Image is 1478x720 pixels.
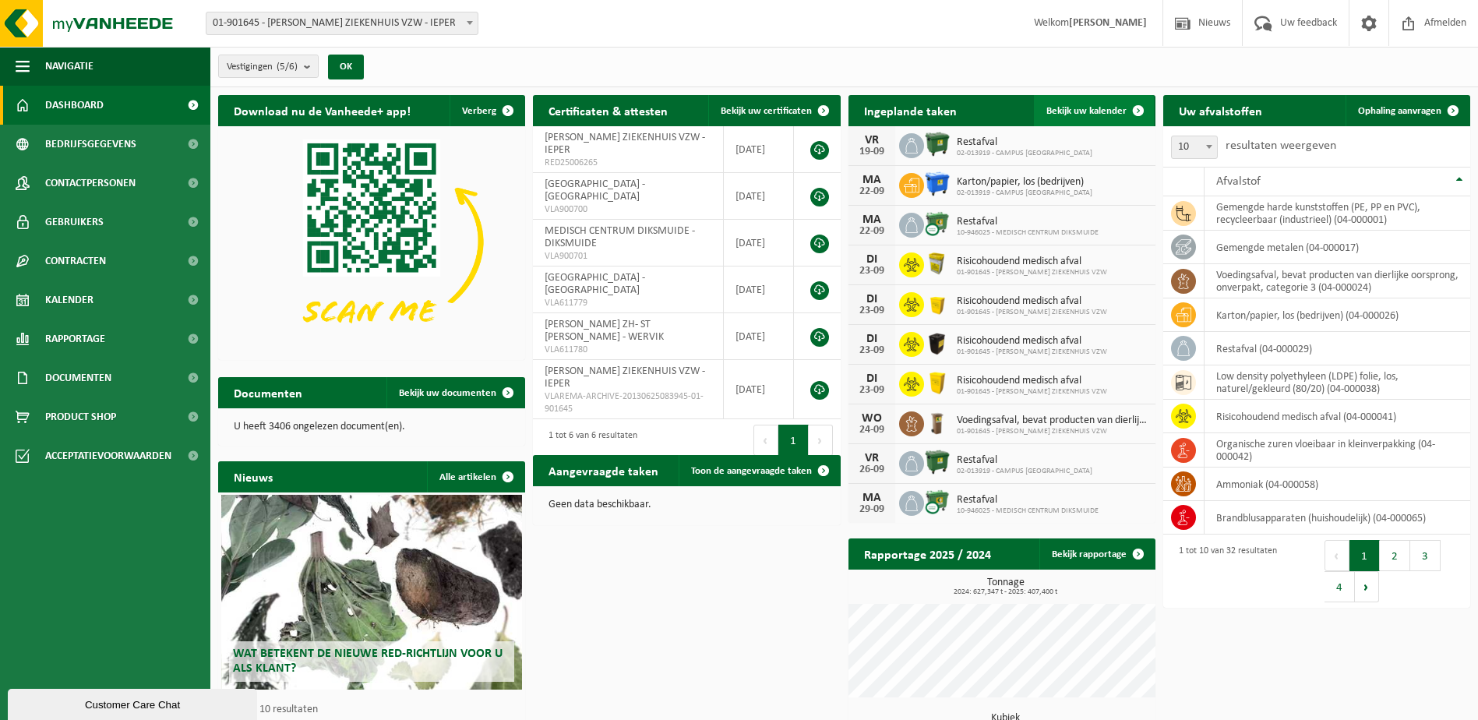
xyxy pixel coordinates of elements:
[545,365,705,390] span: [PERSON_NAME] ZIEKENHUIS VZW - IEPER
[1205,332,1470,365] td: restafval (04-000029)
[462,106,496,116] span: Verberg
[1034,95,1154,126] a: Bekijk uw kalender
[856,214,887,226] div: MA
[957,427,1148,436] span: 01-901645 - [PERSON_NAME] ZIEKENHUIS VZW
[1205,433,1470,468] td: organische zuren vloeibaar in kleinverpakking (04-000042)
[277,62,298,72] count: (5/6)
[1172,136,1217,158] span: 10
[856,186,887,197] div: 22-09
[218,95,426,125] h2: Download nu de Vanheede+ app!
[809,425,833,456] button: Next
[1171,136,1218,159] span: 10
[724,126,795,173] td: [DATE]
[1380,540,1410,571] button: 2
[386,377,524,408] a: Bekijk uw documenten
[1325,540,1349,571] button: Previous
[533,455,674,485] h2: Aangevraagde taken
[724,173,795,220] td: [DATE]
[45,242,106,281] span: Contracten
[545,344,711,356] span: VLA611780
[957,494,1099,506] span: Restafval
[721,106,812,116] span: Bekijk uw certificaten
[545,225,695,249] span: MEDISCH CENTRUM DIKSMUIDE - DIKSMUIDE
[924,330,951,356] img: LP-SB-00050-HPE-51
[957,335,1107,348] span: Risicohoudend medisch afval
[221,495,522,690] a: Wat betekent de nieuwe RED-richtlijn voor u als klant?
[1046,106,1127,116] span: Bekijk uw kalender
[957,454,1092,467] span: Restafval
[778,425,809,456] button: 1
[957,228,1099,238] span: 10-946025 - MEDISCH CENTRUM DIKSMUIDE
[957,216,1099,228] span: Restafval
[45,203,104,242] span: Gebruikers
[545,319,664,343] span: [PERSON_NAME] ZH- ST [PERSON_NAME] - WERVIK
[1216,175,1261,188] span: Afvalstof
[957,308,1107,317] span: 01-901645 - [PERSON_NAME] ZIEKENHUIS VZW
[450,95,524,126] button: Verberg
[691,466,812,476] span: Toon de aangevraagde taken
[545,250,711,263] span: VLA900701
[856,464,887,475] div: 26-09
[233,648,503,675] span: Wat betekent de nieuwe RED-richtlijn voor u als klant?
[1171,538,1277,604] div: 1 tot 10 van 32 resultaten
[856,345,887,356] div: 23-09
[924,171,951,197] img: WB-1100-HPE-BE-01
[549,499,824,510] p: Geen data beschikbaar.
[541,423,637,457] div: 1 tot 6 van 6 resultaten
[45,125,136,164] span: Bedrijfsgegevens
[399,388,496,398] span: Bekijk uw documenten
[545,157,711,169] span: RED25006265
[1163,95,1278,125] h2: Uw afvalstoffen
[545,390,711,415] span: VLAREMA-ARCHIVE-20130625083945-01-901645
[218,377,318,408] h2: Documenten
[924,369,951,396] img: LP-SB-00060-HPE-22
[957,375,1107,387] span: Risicohoudend medisch afval
[708,95,839,126] a: Bekijk uw certificaten
[848,95,972,125] h2: Ingeplande taken
[545,132,705,156] span: [PERSON_NAME] ZIEKENHUIS VZW - IEPER
[1205,468,1470,501] td: ammoniak (04-000058)
[856,174,887,186] div: MA
[856,385,887,396] div: 23-09
[856,425,887,436] div: 24-09
[1358,106,1441,116] span: Ophaling aanvragen
[957,415,1148,427] span: Voedingsafval, bevat producten van dierlijke oorsprong, onverpakt, categorie 3
[206,12,478,34] span: 01-901645 - JAN YPERMAN ZIEKENHUIS VZW - IEPER
[545,203,711,216] span: VLA900700
[1355,571,1379,602] button: Next
[848,538,1007,569] h2: Rapportage 2025 / 2024
[1346,95,1469,126] a: Ophaling aanvragen
[1325,571,1355,602] button: 4
[924,489,951,515] img: WB-0770-CU
[924,290,951,316] img: LP-SB-00050-HPE-22
[1226,139,1336,152] label: resultaten weergeven
[856,504,887,515] div: 29-09
[924,131,951,157] img: WB-1100-HPE-GN-01
[957,387,1107,397] span: 01-901645 - [PERSON_NAME] ZIEKENHUIS VZW
[957,295,1107,308] span: Risicohoudend medisch afval
[724,360,795,419] td: [DATE]
[1205,400,1470,433] td: risicohoudend medisch afval (04-000041)
[1205,365,1470,400] td: low density polyethyleen (LDPE) folie, los, naturel/gekleurd (80/20) (04-000038)
[234,704,517,715] p: 1 van 10 resultaten
[753,425,778,456] button: Previous
[1205,196,1470,231] td: gemengde harde kunststoffen (PE, PP en PVC), recycleerbaar (industrieel) (04-000001)
[856,146,887,157] div: 19-09
[957,149,1092,158] span: 02-013919 - CAMPUS [GEOGRAPHIC_DATA]
[924,409,951,436] img: WB-0140-HPE-BN-01
[924,250,951,277] img: LP-SB-00045-CRB-21
[545,272,645,296] span: [GEOGRAPHIC_DATA] - [GEOGRAPHIC_DATA]
[724,266,795,313] td: [DATE]
[1205,231,1470,264] td: gemengde metalen (04-000017)
[856,588,1155,596] span: 2024: 627,347 t - 2025: 407,400 t
[45,436,171,475] span: Acceptatievoorwaarden
[45,319,105,358] span: Rapportage
[45,281,93,319] span: Kalender
[45,86,104,125] span: Dashboard
[856,266,887,277] div: 23-09
[924,210,951,237] img: WB-0770-CU
[1410,540,1441,571] button: 3
[856,134,887,146] div: VR
[856,412,887,425] div: WO
[856,372,887,385] div: DI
